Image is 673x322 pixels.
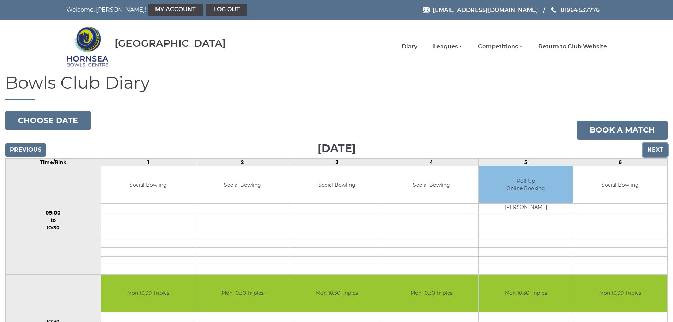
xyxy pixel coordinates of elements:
[66,22,109,71] img: Hornsea Bowls Centre
[423,7,430,13] img: Email
[5,143,46,157] input: Previous
[538,43,607,51] a: Return to Club Website
[384,158,478,166] td: 4
[114,38,226,49] div: [GEOGRAPHIC_DATA]
[577,121,668,140] a: Book a match
[384,166,478,204] td: Social Bowling
[433,43,462,51] a: Leagues
[561,6,600,13] span: 01964 537776
[290,275,384,312] td: Mon 10.30 Triples
[101,158,195,166] td: 1
[402,43,417,51] a: Diary
[290,158,384,166] td: 3
[433,6,538,13] span: [EMAIL_ADDRESS][DOMAIN_NAME]
[423,6,538,14] a: Email [EMAIL_ADDRESS][DOMAIN_NAME]
[66,4,285,16] nav: Welcome, [PERSON_NAME]!
[478,43,522,51] a: Competitions
[550,6,600,14] a: Phone us 01964 537776
[101,166,195,204] td: Social Bowling
[479,275,573,312] td: Mon 10.30 Triples
[5,111,91,130] button: Choose date
[551,7,556,13] img: Phone us
[148,4,203,16] a: My Account
[643,143,668,157] input: Next
[195,158,290,166] td: 2
[101,275,195,312] td: Mon 10.30 Triples
[290,166,384,204] td: Social Bowling
[195,166,289,204] td: Social Bowling
[573,275,667,312] td: Mon 10.30 Triples
[573,166,667,204] td: Social Bowling
[6,166,101,275] td: 09:00 to 10:30
[479,204,573,212] td: [PERSON_NAME]
[479,158,573,166] td: 5
[479,166,573,204] td: Roll Up Online Booking
[6,158,101,166] td: Time/Rink
[384,275,478,312] td: Mon 10.30 Triples
[5,74,668,100] h1: Bowls Club Diary
[195,275,289,312] td: Mon 10.30 Triples
[206,4,247,16] a: Log out
[573,158,667,166] td: 6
